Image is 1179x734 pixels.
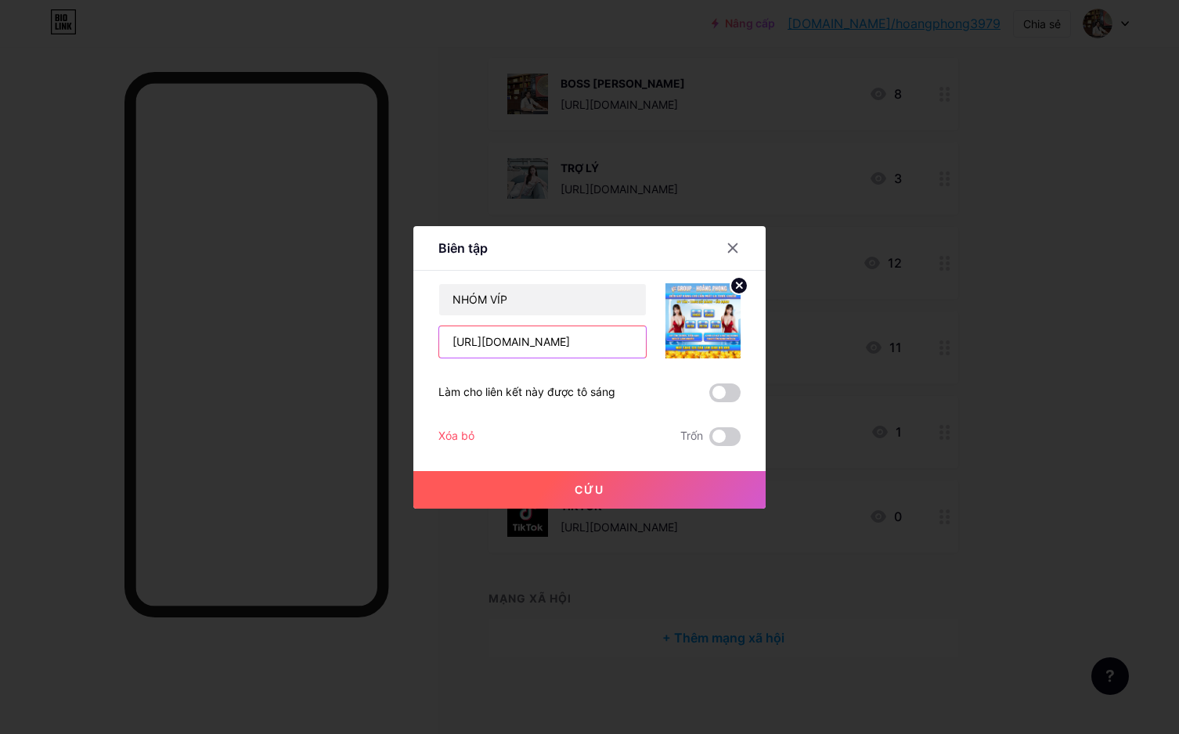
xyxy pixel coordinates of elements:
font: Biên tập [438,240,488,256]
font: Trốn [680,429,703,442]
font: Làm cho liên kết này được tô sáng [438,385,615,398]
img: liên kết_hình thu nhỏ [665,283,741,358]
font: Cứu [575,483,604,496]
input: URL [439,326,646,358]
input: Tiêu đề [439,284,646,315]
font: Xóa bỏ [438,429,474,442]
button: Cứu [413,471,766,509]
